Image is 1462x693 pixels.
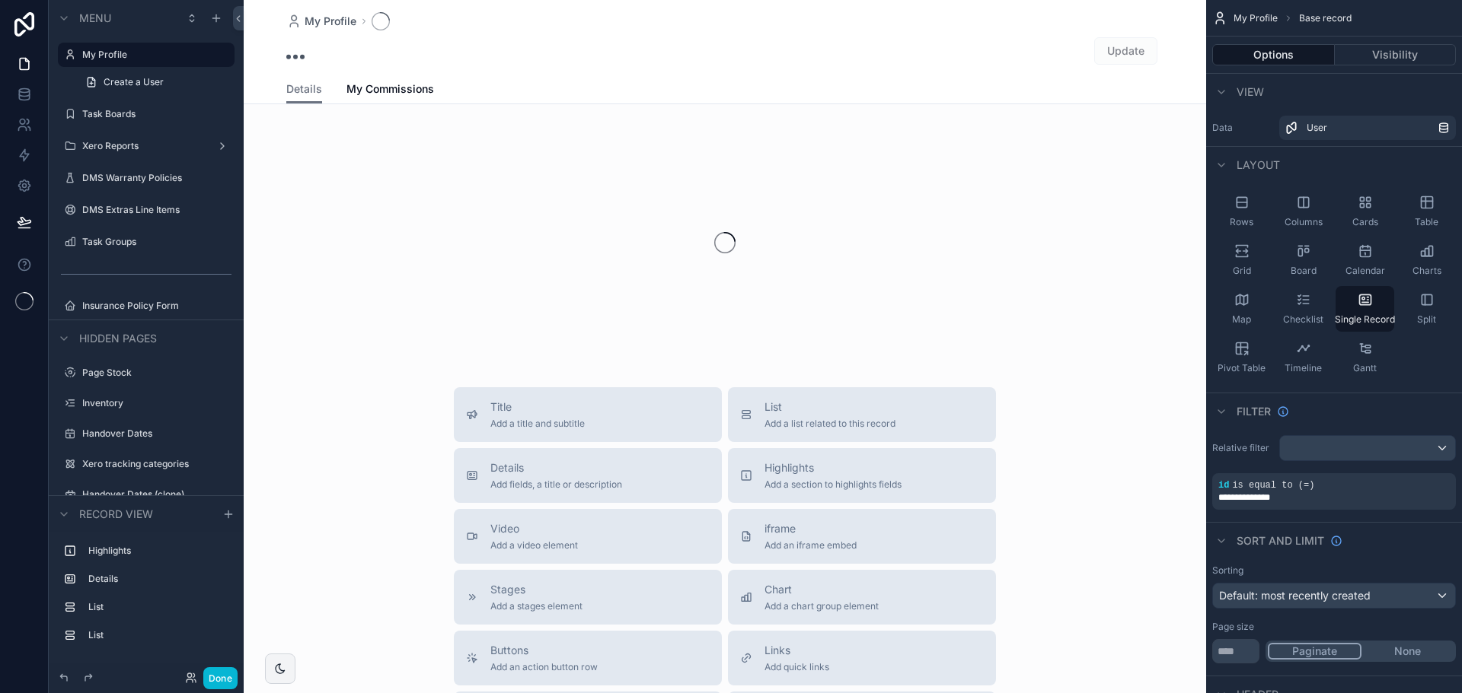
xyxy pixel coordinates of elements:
span: Single Record [1335,313,1395,326]
label: Task Boards [82,108,231,120]
button: Timeline [1274,335,1333,380]
label: Handover Dates (clone) [82,488,231,501]
span: Cards [1352,216,1378,228]
span: Record view [79,507,153,522]
label: Page size [1212,621,1254,633]
button: Grid [1212,237,1271,283]
span: Base record [1299,12,1352,24]
button: Options [1212,44,1335,65]
button: Map [1212,286,1271,332]
span: Filter [1237,404,1271,419]
a: My Commissions [346,75,434,106]
span: My Profile [305,14,356,29]
span: User [1307,122,1327,134]
a: User [1279,116,1456,140]
span: Default: most recently created [1219,589,1371,602]
span: My Profile [1234,12,1278,24]
span: Details [286,81,322,97]
button: Board [1274,237,1333,283]
label: Highlights [88,545,228,557]
button: Checklist [1274,286,1333,332]
span: Layout [1237,157,1280,173]
span: Grid [1233,265,1251,277]
button: Done [203,667,238,689]
label: DMS Extras Line Items [82,204,231,216]
button: Table [1397,189,1456,234]
a: My Profile [286,14,356,29]
span: Rows [1230,216,1253,228]
span: Sort And Limit [1237,533,1324,548]
span: Menu [79,11,111,26]
span: Calendar [1345,265,1385,277]
span: Hidden pages [79,331,157,346]
span: Checklist [1283,313,1323,326]
label: Details [88,573,228,585]
label: Sorting [1212,564,1243,577]
div: scrollable content [49,532,244,663]
button: Calendar [1336,237,1394,283]
label: List [88,601,228,613]
button: Gantt [1336,335,1394,380]
a: Create a User [76,70,235,94]
label: Xero Reports [82,140,210,152]
label: Handover Dates [82,428,231,440]
span: My Commissions [346,81,434,97]
span: Table [1415,216,1438,228]
button: Single Record [1336,286,1394,332]
button: Paginate [1268,643,1361,660]
span: id [1218,480,1229,491]
label: Page Stock [82,367,231,379]
span: Charts [1413,265,1441,277]
button: Default: most recently created [1212,583,1456,609]
span: Pivot Table [1218,362,1266,374]
label: Xero tracking categories [82,458,231,470]
span: View [1237,84,1264,100]
label: Data [1212,122,1273,134]
button: Rows [1212,189,1271,234]
span: Gantt [1353,362,1377,374]
button: Charts [1397,237,1456,283]
label: List [88,629,228,641]
label: Task Groups [82,236,231,248]
span: Timeline [1285,362,1322,374]
a: Details [286,75,322,104]
span: is equal to (=) [1232,480,1314,491]
button: Visibility [1335,44,1457,65]
span: Columns [1285,216,1323,228]
label: My Profile [82,49,225,61]
label: Insurance Policy Form [82,300,231,312]
button: Columns [1274,189,1333,234]
button: None [1361,643,1454,660]
button: Pivot Table [1212,335,1271,380]
label: Inventory [82,397,231,409]
span: Board [1291,265,1317,277]
span: Split [1417,313,1436,326]
span: Create a User [104,76,164,88]
label: DMS Warranty Policies [82,172,231,184]
label: Relative filter [1212,442,1273,454]
button: Cards [1336,189,1394,234]
span: Map [1232,313,1251,326]
button: Split [1397,286,1456,332]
